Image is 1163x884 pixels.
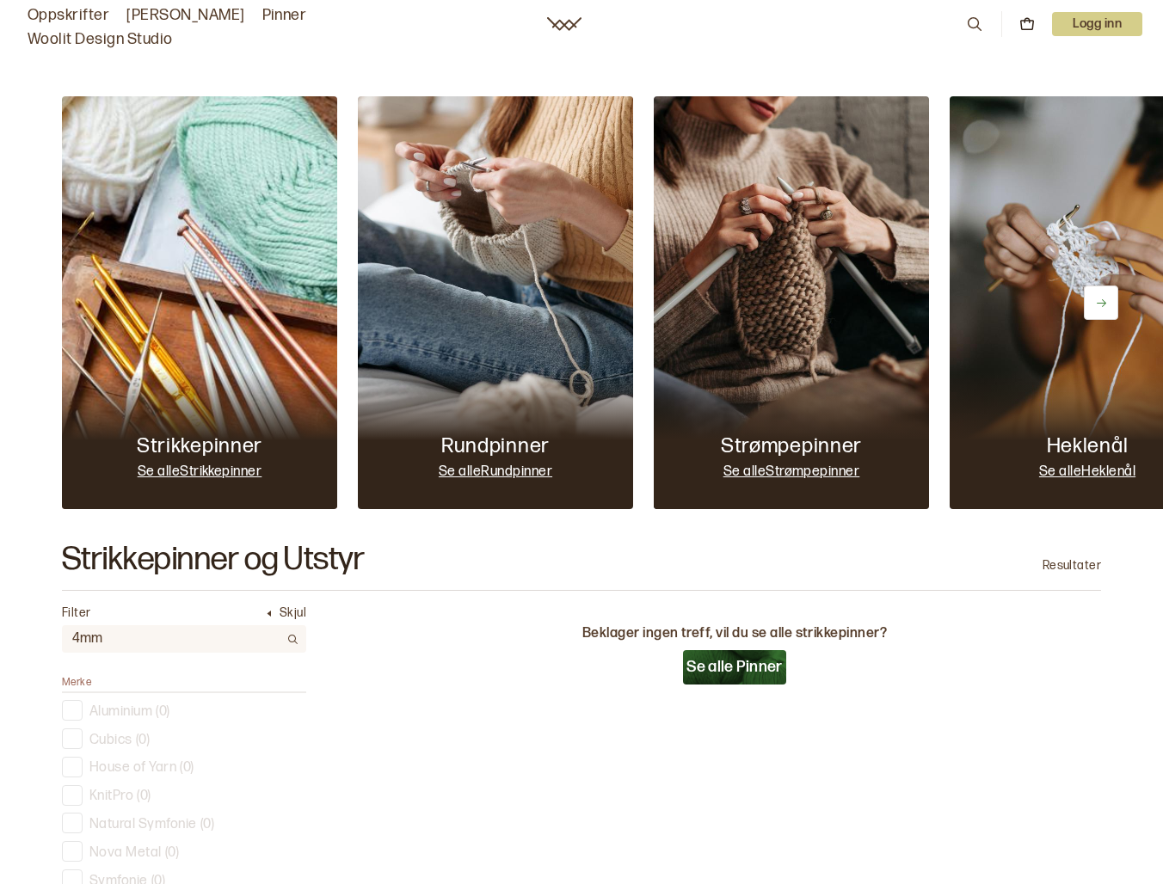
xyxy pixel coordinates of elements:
a: Woolit [547,17,581,31]
p: Se alle Strikkepinner [138,463,262,482]
p: ( 0 ) [136,732,150,750]
input: Søk [62,627,279,652]
p: ( 0 ) [137,788,151,806]
p: Natural Symfonie [89,816,197,834]
p: Resultater [1043,557,1101,574]
p: Rundpinner [441,433,550,460]
p: ( 0 ) [156,703,169,721]
p: Se alle Strømpepinner [723,463,860,482]
p: Beklager ingen treff, vil du se alle strikkepinner? [368,625,1101,643]
img: Rundpinner [358,96,633,509]
p: Nova Metal [89,844,162,863]
img: Strikkepinner [62,96,337,509]
p: Filter [62,605,91,622]
button: User dropdown [1052,12,1142,36]
p: ( 0 ) [200,816,214,834]
a: [PERSON_NAME] [126,3,244,28]
img: Strømpepinner [654,96,929,509]
p: ( 0 ) [180,759,194,777]
span: Merke [62,676,91,689]
p: Se alle Heklenål [1039,463,1135,482]
p: Strømpepinner [721,433,862,460]
p: Cubics [89,732,132,750]
h2: Strikkepinner og Utstyr [62,543,365,576]
p: Logg inn [1052,12,1142,36]
p: Se alle Rundpinner [439,463,552,482]
p: Skjul [280,605,306,622]
a: Oppskrifter [28,3,109,28]
p: House of Yarn [89,759,176,777]
p: Aluminium [89,703,152,721]
p: Strikkepinner [137,433,262,460]
p: Heklenål [1047,433,1129,460]
a: Pinner [262,3,307,28]
a: Woolit Design Studio [28,28,173,52]
button: Se alle Pinner [683,650,786,684]
p: KnitPro [89,788,133,806]
p: ( 0 ) [165,844,179,863]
